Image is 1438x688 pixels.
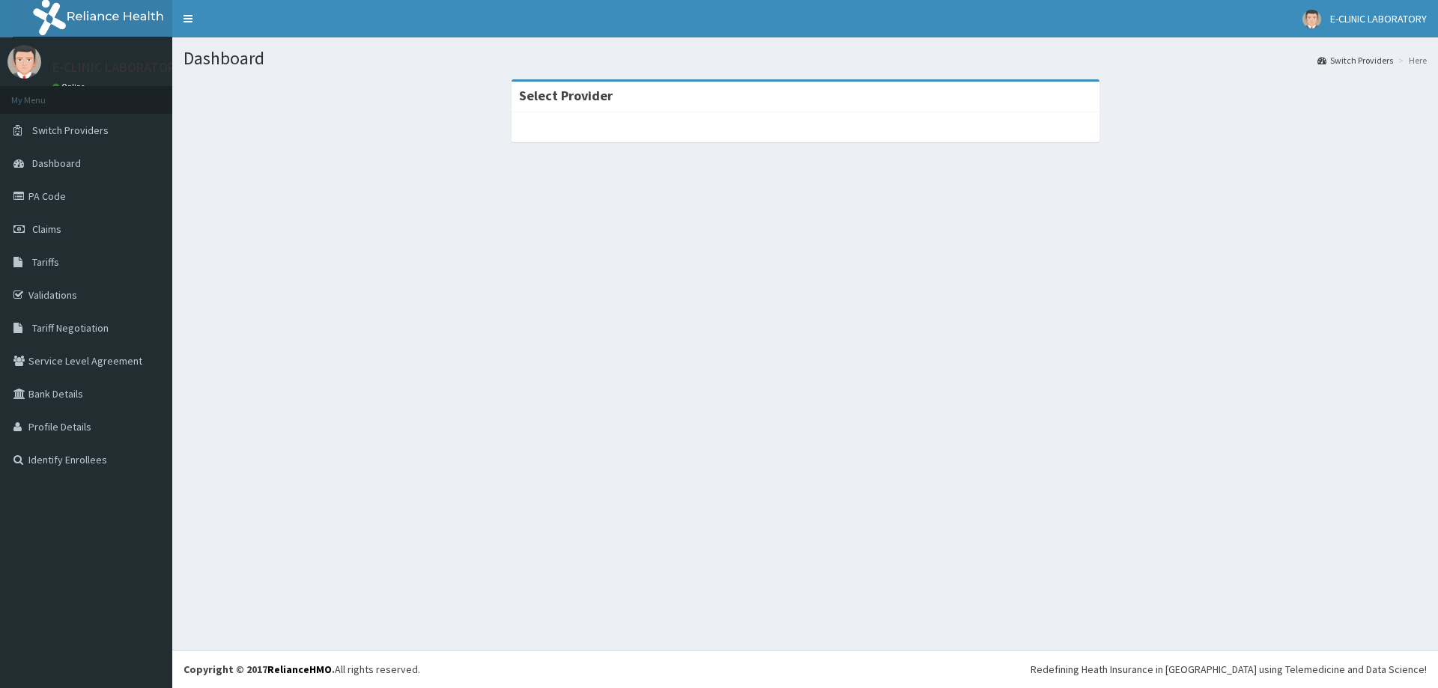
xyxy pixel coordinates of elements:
[32,124,109,137] span: Switch Providers
[1330,12,1427,25] span: E-CLINIC LABORATORY
[1302,10,1321,28] img: User Image
[52,61,182,74] p: E-CLINIC LABORATORY
[52,82,88,92] a: Online
[7,45,41,79] img: User Image
[172,650,1438,688] footer: All rights reserved.
[32,321,109,335] span: Tariff Negotiation
[1031,662,1427,677] div: Redefining Heath Insurance in [GEOGRAPHIC_DATA] using Telemedicine and Data Science!
[1395,54,1427,67] li: Here
[1317,54,1393,67] a: Switch Providers
[183,49,1427,68] h1: Dashboard
[32,255,59,269] span: Tariffs
[267,663,332,676] a: RelianceHMO
[183,663,335,676] strong: Copyright © 2017 .
[32,222,61,236] span: Claims
[519,87,613,104] strong: Select Provider
[32,156,81,170] span: Dashboard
